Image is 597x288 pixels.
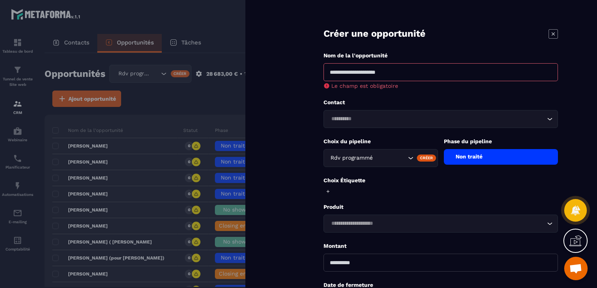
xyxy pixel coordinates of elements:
[324,138,438,145] p: Choix du pipeline
[324,215,558,233] div: Search for option
[564,257,588,280] div: Ouvrir le chat
[324,242,558,250] p: Montant
[329,219,545,228] input: Search for option
[324,110,558,128] div: Search for option
[324,177,558,184] p: Choix Étiquette
[324,149,438,167] div: Search for option
[324,99,558,106] p: Contact
[324,27,425,40] p: Créer une opportunité
[329,154,374,162] span: Rdv programmé
[329,115,545,123] input: Search for option
[324,52,558,59] p: Nom de la l'opportunité
[374,154,406,162] input: Search for option
[417,155,436,162] div: Créer
[444,138,558,145] p: Phase du pipeline
[331,83,398,89] span: Le champ est obligatoire
[324,203,558,211] p: Produit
